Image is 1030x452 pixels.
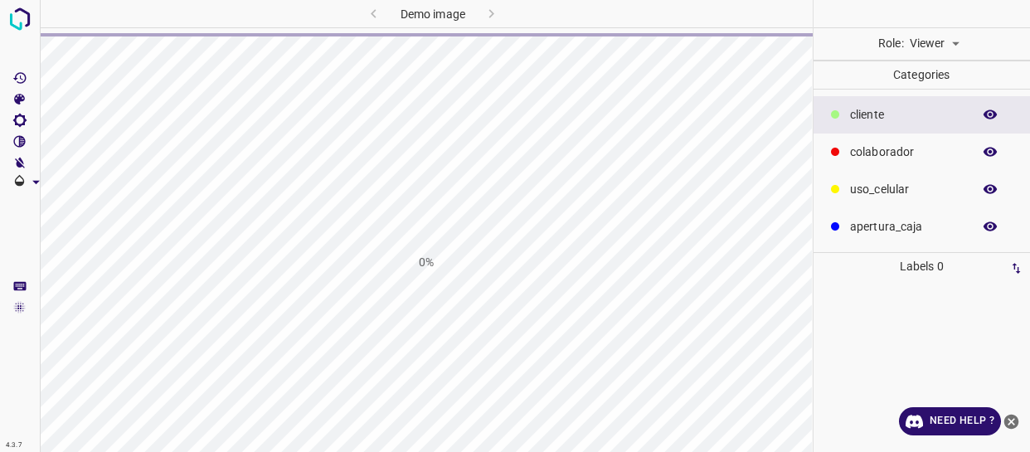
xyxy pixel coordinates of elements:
h1: 0% [419,254,434,271]
p: ​​cliente [850,106,964,124]
img: logo [5,4,35,34]
a: Need Help ? [899,407,1001,435]
button: close-help [1001,407,1022,435]
p: Labels 0 [819,253,1026,280]
p: apertura_caja [850,218,964,236]
div: Viewer [910,32,965,56]
h6: Demo image [401,4,465,27]
p: uso_celular [850,181,964,198]
div: 4.3.7 [2,439,27,452]
p: colaborador [850,143,964,161]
